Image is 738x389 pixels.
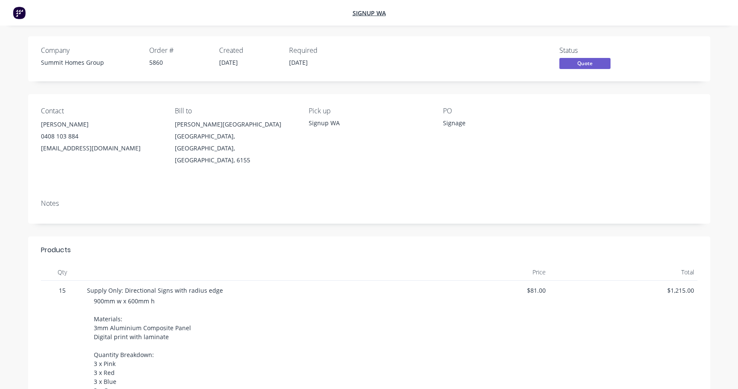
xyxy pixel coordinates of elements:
[13,6,26,19] img: Factory
[443,107,563,115] div: PO
[44,286,80,295] span: 15
[41,46,139,55] div: Company
[41,142,161,154] div: [EMAIL_ADDRESS][DOMAIN_NAME]
[175,118,295,130] div: [PERSON_NAME][GEOGRAPHIC_DATA]
[41,199,697,207] div: Notes
[41,107,161,115] div: Contact
[149,46,209,55] div: Order #
[41,130,161,142] div: 0408 103 884
[175,107,295,115] div: Bill to
[87,286,223,294] span: Supply Only: Directional Signs with radius edge
[559,58,611,69] span: Quote
[175,130,295,166] div: [GEOGRAPHIC_DATA], [GEOGRAPHIC_DATA], [GEOGRAPHIC_DATA], 6155
[443,118,550,130] div: Signage
[289,46,349,55] div: Required
[175,118,295,166] div: [PERSON_NAME][GEOGRAPHIC_DATA][GEOGRAPHIC_DATA], [GEOGRAPHIC_DATA], [GEOGRAPHIC_DATA], 6155
[219,46,279,55] div: Created
[401,264,550,281] div: Price
[41,245,71,255] div: Products
[549,264,697,281] div: Total
[41,118,161,130] div: [PERSON_NAME]
[553,286,694,295] span: $1,215.00
[353,9,386,17] a: Signup WA
[41,58,139,67] div: Summit Homes Group
[219,58,238,66] span: [DATE]
[41,118,161,154] div: [PERSON_NAME]0408 103 884[EMAIL_ADDRESS][DOMAIN_NAME]
[289,58,308,66] span: [DATE]
[405,286,546,295] span: $81.00
[41,264,84,281] div: Qty
[149,58,209,67] div: 5860
[309,107,429,115] div: Pick up
[309,118,429,127] div: Signup WA
[559,46,623,55] div: Status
